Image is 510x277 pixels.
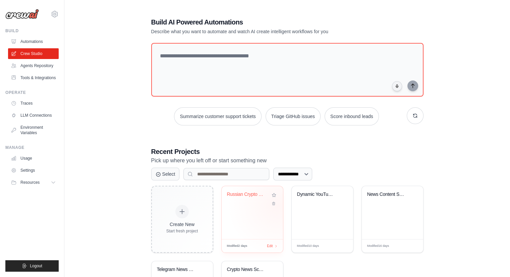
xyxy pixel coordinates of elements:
[367,191,408,198] div: News Content Script Generator
[267,243,273,248] span: Edit
[8,72,59,83] a: Tools & Integrations
[8,98,59,109] a: Traces
[270,200,278,207] button: Delete project
[5,9,39,19] img: Logo
[20,180,40,185] span: Resources
[297,244,319,248] span: Modified 10 days
[270,191,278,199] button: Add to favorites
[5,260,59,272] button: Logout
[174,107,261,125] button: Summarize customer support tickets
[166,221,198,228] div: Create New
[266,107,321,125] button: Triage GitHub issues
[5,28,59,34] div: Build
[367,244,389,248] span: Modified 16 days
[8,153,59,164] a: Usage
[5,90,59,95] div: Operate
[8,60,59,71] a: Agents Repository
[157,267,197,273] div: Telegram News Bot - FULL AUTOMATION with custom API
[407,243,413,248] span: Edit
[151,17,377,27] h1: Build AI Powered Automations
[8,177,59,188] button: Resources
[227,191,268,198] div: Russian Crypto News Digest - Intrigue Style Multi-Agent System
[297,191,338,198] div: Dynamic YouTube Crypto News Generator
[151,28,377,35] p: Describe what you want to automate and watch AI create intelligent workflows for you
[5,145,59,150] div: Manage
[151,147,423,156] h3: Recent Projects
[166,228,198,234] div: Start fresh project
[337,243,343,248] span: Edit
[30,263,42,269] span: Logout
[392,81,402,91] button: Click to speak your automation idea
[8,165,59,176] a: Settings
[325,107,379,125] button: Score inbound leads
[8,48,59,59] a: Crew Studio
[151,168,180,180] button: Select
[407,107,423,124] button: Get new suggestions
[227,244,247,248] span: Modified 2 days
[8,36,59,47] a: Automations
[8,122,59,138] a: Environment Variables
[8,110,59,121] a: LLM Connections
[227,267,268,273] div: Crypto News Script Generator
[151,156,423,165] p: Pick up where you left off or start something new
